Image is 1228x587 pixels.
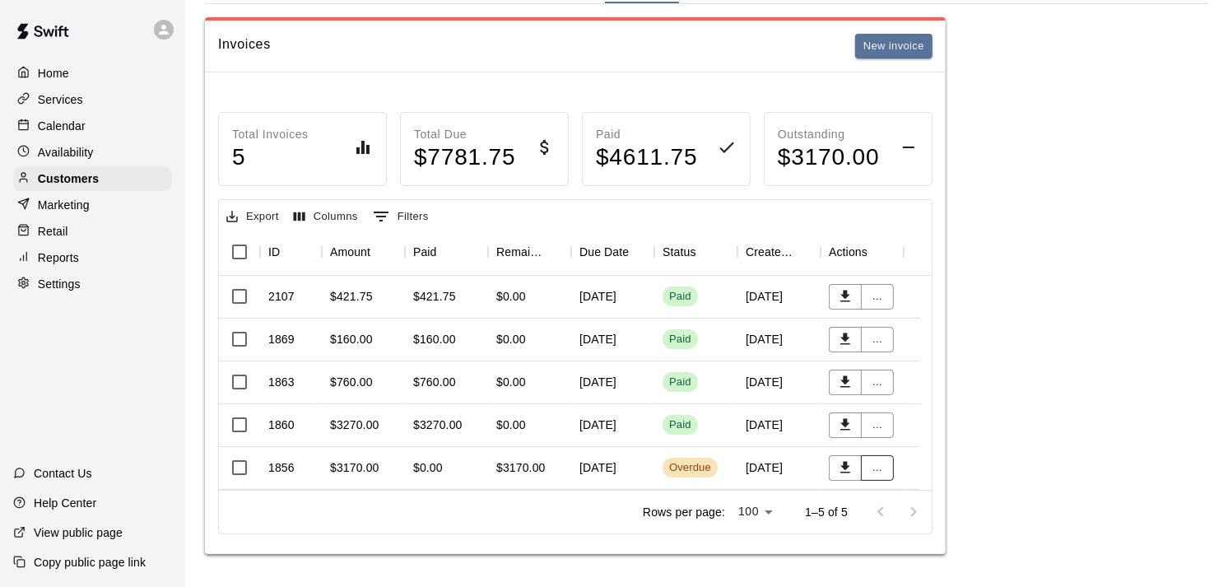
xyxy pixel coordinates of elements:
[629,240,652,263] button: Sort
[330,374,373,390] div: $760.00
[496,331,526,347] div: $0.00
[737,319,821,361] div: [DATE]
[34,554,146,571] p: Copy public page link
[829,412,862,438] button: Download PDF
[414,126,516,143] p: Total Due
[38,144,94,161] p: Availability
[330,417,379,433] div: $3270.00
[222,204,283,230] button: Export
[861,455,894,481] button: ...
[496,229,548,275] div: Remaining
[330,459,379,476] div: $3170.00
[268,229,280,275] div: ID
[571,361,654,404] div: [DATE]
[13,140,172,165] a: Availability
[805,504,848,520] p: 1–5 of 5
[405,229,488,275] div: Paid
[330,229,370,275] div: Amount
[732,500,779,524] div: 100
[548,240,571,263] button: Sort
[778,143,880,172] h4: $ 3170.00
[737,229,821,275] div: Created On
[413,374,456,390] div: $760.00
[13,114,172,138] div: Calendar
[232,126,309,143] p: Total Invoices
[737,361,821,404] div: [DATE]
[746,229,798,275] div: Created On
[38,170,99,187] p: Customers
[829,455,862,481] button: Download PDF
[669,460,711,476] div: Overdue
[13,166,172,191] a: Customers
[488,229,571,275] div: Remaining
[290,204,362,230] button: Select columns
[596,126,698,143] p: Paid
[280,240,303,263] button: Sort
[737,404,821,447] div: [DATE]
[34,524,123,541] p: View public page
[571,447,654,490] div: [DATE]
[13,61,172,86] a: Home
[868,240,891,263] button: Sort
[643,504,725,520] p: Rows per page:
[13,272,172,296] a: Settings
[13,193,172,217] a: Marketing
[829,229,868,275] div: Actions
[268,374,295,390] div: 1863
[571,276,654,319] div: [DATE]
[218,34,271,59] h6: Invoices
[821,229,904,275] div: Actions
[38,249,79,266] p: Reports
[596,143,698,172] h4: $ 4611.75
[663,229,696,275] div: Status
[654,229,737,275] div: Status
[571,319,654,361] div: [DATE]
[268,288,295,305] div: 2107
[268,417,295,433] div: 1860
[496,288,526,305] div: $0.00
[413,417,463,433] div: $3270.00
[861,327,894,352] button: ...
[38,276,81,292] p: Settings
[669,332,691,347] div: Paid
[829,327,862,352] button: Download PDF
[370,240,393,263] button: Sort
[369,203,433,230] button: Show filters
[696,240,719,263] button: Sort
[413,229,437,275] div: Paid
[38,197,90,213] p: Marketing
[34,465,92,482] p: Contact Us
[34,495,96,511] p: Help Center
[260,229,322,275] div: ID
[38,118,86,134] p: Calendar
[268,459,295,476] div: 1856
[861,284,894,310] button: ...
[861,370,894,395] button: ...
[669,375,691,390] div: Paid
[330,288,373,305] div: $421.75
[829,370,862,395] button: Download PDF
[579,229,629,275] div: Due Date
[798,240,821,263] button: Sort
[232,143,309,172] h4: 5
[322,229,405,275] div: Amount
[855,34,933,59] button: New invoice
[13,245,172,270] a: Reports
[413,288,456,305] div: $421.75
[496,374,526,390] div: $0.00
[38,223,68,240] p: Retail
[268,331,295,347] div: 1869
[496,459,546,476] div: $3170.00
[571,229,654,275] div: Due Date
[496,417,526,433] div: $0.00
[13,219,172,244] div: Retail
[13,87,172,112] a: Services
[38,65,69,82] p: Home
[330,331,373,347] div: $160.00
